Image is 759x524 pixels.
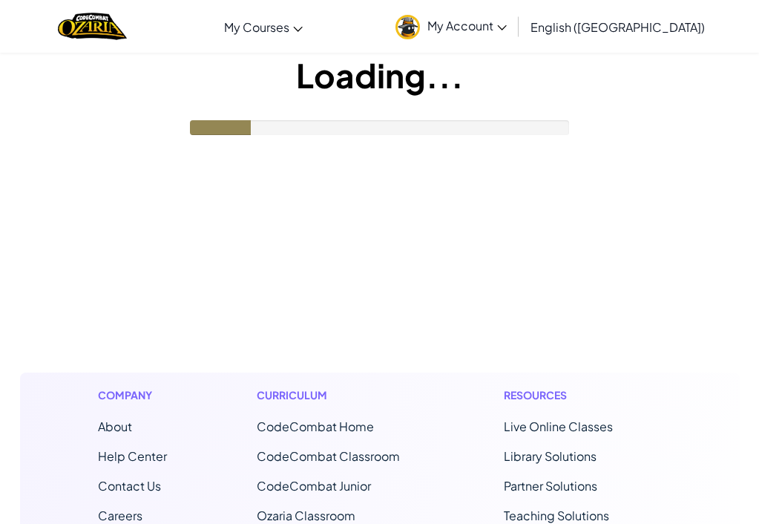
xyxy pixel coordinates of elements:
a: Partner Solutions [504,478,597,494]
img: Home [58,11,127,42]
a: My Account [388,3,514,50]
span: My Account [427,18,507,33]
a: About [98,419,132,434]
h1: Company [98,387,167,403]
a: Careers [98,508,142,523]
span: Contact Us [98,478,161,494]
a: My Courses [217,7,310,47]
a: Ozaria Classroom [257,508,355,523]
h1: Curriculum [257,387,415,403]
span: English ([GEOGRAPHIC_DATA]) [530,19,705,35]
img: avatar [395,15,420,39]
a: Library Solutions [504,448,597,464]
a: Ozaria by CodeCombat logo [58,11,127,42]
h1: Resources [504,387,662,403]
a: English ([GEOGRAPHIC_DATA]) [523,7,712,47]
a: Teaching Solutions [504,508,609,523]
a: CodeCombat Junior [257,478,371,494]
span: CodeCombat Home [257,419,374,434]
a: Help Center [98,448,167,464]
a: Live Online Classes [504,419,613,434]
a: CodeCombat Classroom [257,448,400,464]
span: My Courses [224,19,289,35]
